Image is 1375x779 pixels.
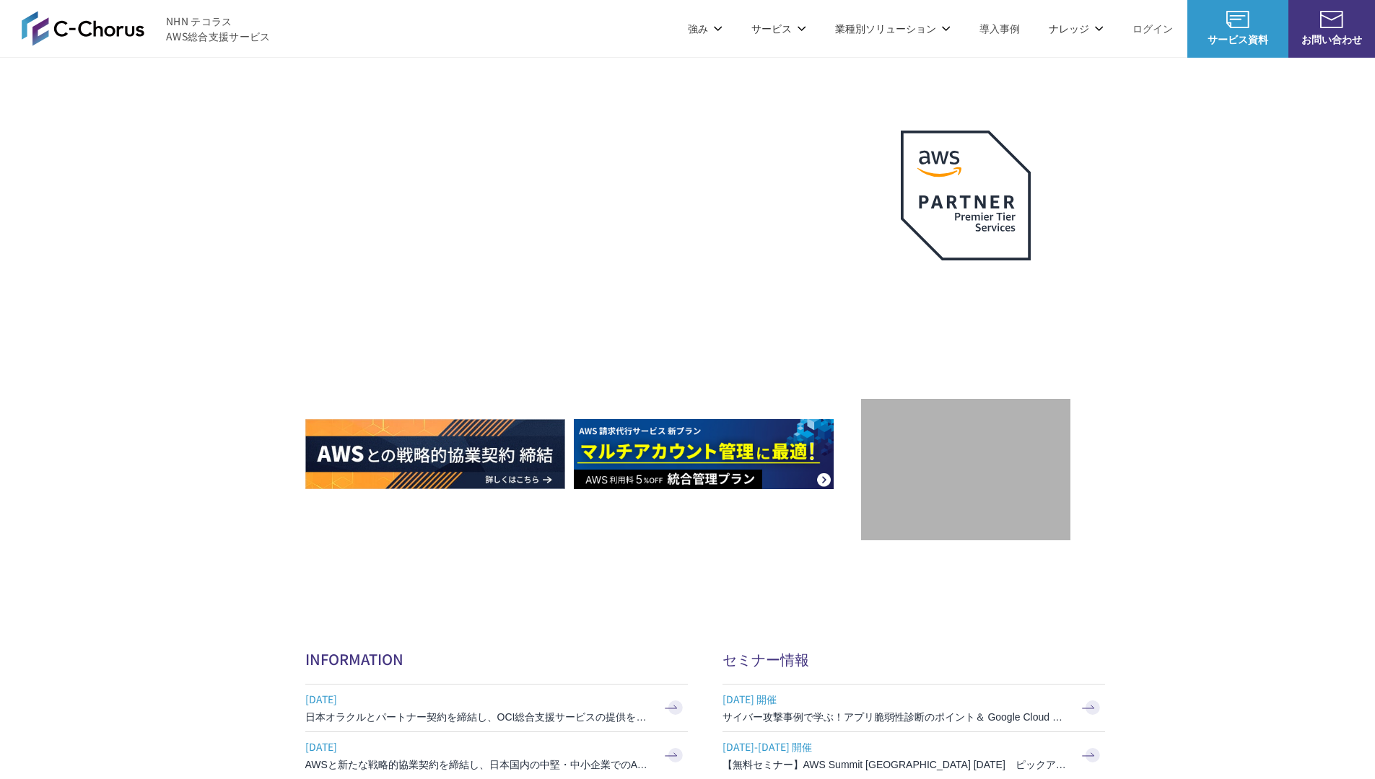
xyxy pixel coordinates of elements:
p: サービス [751,21,806,36]
img: AWS総合支援サービス C-Chorus サービス資料 [1226,11,1249,28]
a: 導入事例 [979,21,1020,36]
img: AWSとの戦略的協業契約 締結 [305,419,565,489]
span: [DATE] 開催 [723,688,1069,710]
span: [DATE]-[DATE] 開催 [723,736,1069,757]
h1: AWS ジャーニーの 成功を実現 [305,237,861,376]
p: ナレッジ [1049,21,1104,36]
img: AWSプレミアティアサービスパートナー [901,131,1031,260]
a: AWS総合支援サービス C-Chorus NHN テコラスAWS総合支援サービス [22,11,271,45]
img: 契約件数 [890,421,1042,526]
img: AWS請求代行サービス 統合管理プラン [574,419,834,489]
h3: 【無料セミナー】AWS Summit [GEOGRAPHIC_DATA] [DATE] ピックアップセッション [723,757,1069,772]
h3: AWSと新たな戦略的協業契約を締結し、日本国内の中堅・中小企業でのAWS活用を加速 [305,757,652,772]
h3: サイバー攻撃事例で学ぶ！アプリ脆弱性診断のポイント＆ Google Cloud セキュリティ対策 [723,710,1069,724]
a: [DATE]-[DATE] 開催 【無料セミナー】AWS Summit [GEOGRAPHIC_DATA] [DATE] ピックアップセッション [723,732,1105,779]
span: [DATE] [305,736,652,757]
p: AWSの導入からコスト削減、 構成・運用の最適化からデータ活用まで 規模や業種業態を問わない マネージドサービスで [305,159,861,223]
h2: セミナー情報 [723,648,1105,669]
p: 業種別ソリューション [835,21,951,36]
a: ログイン [1132,21,1173,36]
h2: INFORMATION [305,648,688,669]
p: 強み [688,21,723,36]
p: 最上位プレミアティア サービスパートナー [883,278,1048,333]
span: [DATE] [305,688,652,710]
span: サービス資料 [1187,32,1288,47]
span: NHN テコラス AWS総合支援サービス [166,14,271,44]
img: AWS総合支援サービス C-Chorus [22,11,144,45]
a: [DATE] 開催 サイバー攻撃事例で学ぶ！アプリ脆弱性診断のポイント＆ Google Cloud セキュリティ対策 [723,685,1105,731]
em: AWS [949,278,982,299]
a: [DATE] AWSと新たな戦略的協業契約を締結し、日本国内の中堅・中小企業でのAWS活用を加速 [305,732,688,779]
span: お問い合わせ [1288,32,1375,47]
img: お問い合わせ [1320,11,1343,28]
h3: 日本オラクルとパートナー契約を締結し、OCI総合支援サービスの提供を開始 [305,710,652,724]
a: [DATE] 日本オラクルとパートナー契約を締結し、OCI総合支援サービスの提供を開始 [305,685,688,731]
